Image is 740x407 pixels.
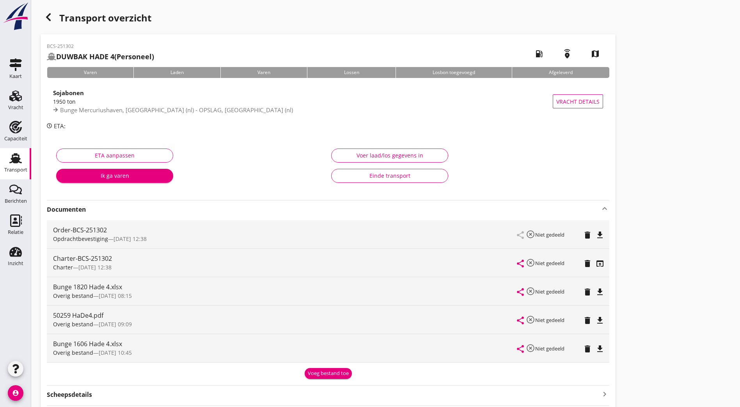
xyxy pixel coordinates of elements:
[53,97,553,106] div: 1950 ton
[526,258,535,267] i: highlight_off
[4,167,27,172] div: Transport
[53,89,84,97] strong: Sojabonen
[53,282,517,292] div: Bunge 1820 Hade 4.xlsx
[305,368,352,379] button: Voeg bestand toe
[516,344,525,354] i: share
[595,259,605,268] i: open_in_browser
[53,292,93,299] span: Overig bestand
[583,259,592,268] i: delete
[600,204,609,213] i: keyboard_arrow_up
[78,264,112,271] span: [DATE] 12:38
[47,205,600,214] strong: Documenten
[53,349,517,357] div: —
[53,349,93,356] span: Overig bestand
[595,316,605,325] i: file_download
[528,43,550,65] i: local_gas_station
[53,254,517,263] div: Charter-BCS-251302
[47,390,92,399] strong: Scheepsdetails
[526,343,535,353] i: highlight_off
[595,344,605,354] i: file_download
[99,292,132,299] span: [DATE] 08:15
[53,263,517,271] div: —
[5,198,27,203] div: Berichten
[56,149,173,163] button: ETA aanpassen
[53,320,517,328] div: —
[308,370,349,377] div: Voeg bestand toe
[220,67,307,78] div: Varen
[516,287,525,297] i: share
[553,94,603,108] button: Vracht details
[331,149,448,163] button: Voer laad/los gegevens in
[526,230,535,239] i: highlight_off
[56,169,173,183] button: Ik ga varen
[60,106,293,114] span: Bunge Mercuriushaven, [GEOGRAPHIC_DATA] (nl) - OPSLAG, [GEOGRAPHIC_DATA] (nl)
[583,287,592,297] i: delete
[583,316,592,325] i: delete
[53,320,93,328] span: Overig bestand
[9,74,22,79] div: Kaart
[535,317,564,324] small: Niet gedeeld
[41,9,616,28] div: Transport overzicht
[47,84,609,119] a: Sojabonen1950 tonBunge Mercuriushaven, [GEOGRAPHIC_DATA] (nl) - OPSLAG, [GEOGRAPHIC_DATA] (nl)Vra...
[307,67,396,78] div: Lossen
[47,51,154,62] h2: (Personeel)
[114,235,147,242] span: [DATE] 12:38
[583,230,592,240] i: delete
[4,136,27,141] div: Capaciteit
[133,67,220,78] div: Laden
[8,385,23,401] i: account_circle
[583,344,592,354] i: delete
[8,105,23,110] div: Vracht
[53,235,108,242] span: Opdrachtbevestiging
[53,235,517,243] div: —
[526,287,535,296] i: highlight_off
[556,97,600,106] span: Vracht details
[331,169,448,183] button: Einde transport
[338,151,442,159] div: Voer laad/los gegevens in
[53,339,517,349] div: Bunge 1606 Hade 4.xlsx
[516,259,525,268] i: share
[338,172,442,180] div: Einde transport
[54,122,66,130] span: ETA:
[2,2,30,31] img: logo-small.a267ee39.svg
[8,261,23,266] div: Inzicht
[53,264,73,271] span: Charter
[595,287,605,297] i: file_download
[584,43,606,65] i: map
[56,52,114,61] strong: DUWBAK HADE 4
[47,43,154,50] p: BCS-251302
[396,67,512,78] div: Losbon toegevoegd
[47,67,133,78] div: Varen
[595,230,605,240] i: file_download
[526,315,535,324] i: highlight_off
[99,349,132,356] span: [DATE] 10:45
[8,230,23,235] div: Relatie
[53,225,517,235] div: Order-BCS-251302
[53,292,517,300] div: —
[516,316,525,325] i: share
[600,389,609,399] i: keyboard_arrow_right
[99,320,132,328] span: [DATE] 09:09
[535,231,564,238] small: Niet gedeeld
[63,151,167,159] div: ETA aanpassen
[512,67,609,78] div: Afgeleverd
[556,43,578,65] i: emergency_share
[535,345,564,352] small: Niet gedeeld
[53,311,517,320] div: 50259 HaDe4.pdf
[535,288,564,295] small: Niet gedeeld
[62,172,167,180] div: Ik ga varen
[535,260,564,267] small: Niet gedeeld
